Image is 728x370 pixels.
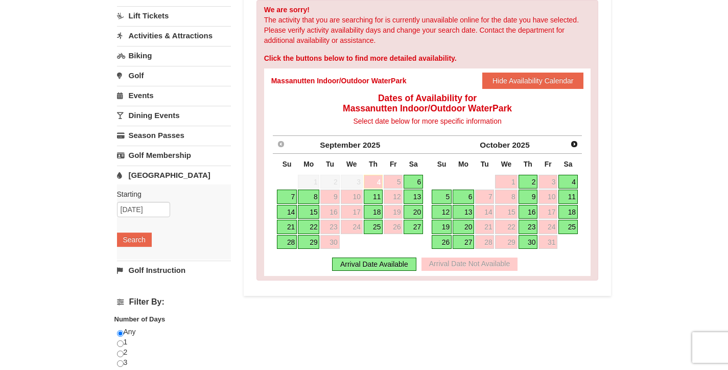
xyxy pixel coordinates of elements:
a: Golf Membership [117,146,231,165]
span: 2025 [363,141,380,149]
a: 26 [432,235,452,249]
a: Biking [117,46,231,65]
span: October [480,141,510,149]
a: Golf Instruction [117,261,231,280]
label: Starting [117,189,223,199]
a: 17 [341,205,363,219]
a: 24 [341,220,363,234]
a: 11 [558,190,578,204]
a: 16 [320,205,339,219]
a: 24 [538,220,557,234]
a: 31 [538,235,557,249]
a: 5 [384,175,403,189]
span: Thursday [369,160,378,168]
span: Sunday [283,160,292,168]
span: Monday [458,160,468,168]
a: 14 [475,205,494,219]
span: 3 [341,175,363,189]
a: 17 [538,205,557,219]
div: Click the buttons below to find more detailed availability. [264,53,591,63]
a: 14 [277,205,297,219]
span: Thursday [524,160,532,168]
div: Massanutten Indoor/Outdoor WaterPark [271,76,407,86]
a: 27 [404,220,423,234]
a: 23 [519,220,538,234]
span: Saturday [564,160,573,168]
span: Friday [390,160,397,168]
a: 7 [277,190,297,204]
h4: Dates of Availability for Massanutten Indoor/Outdoor WaterPark [271,93,584,113]
span: Tuesday [326,160,334,168]
a: 8 [298,190,319,204]
a: Events [117,86,231,105]
a: 12 [432,205,452,219]
a: 5 [432,190,452,204]
a: 13 [404,190,423,204]
span: Monday [303,160,314,168]
a: 20 [453,220,474,234]
a: 22 [495,220,517,234]
a: 28 [277,235,297,249]
a: 9 [519,190,538,204]
a: 7 [475,190,494,204]
span: September [320,141,361,149]
a: 29 [495,235,517,249]
a: 30 [519,235,538,249]
button: Hide Availability Calendar [482,73,584,89]
a: 4 [558,175,578,189]
a: Dining Events [117,106,231,125]
a: 13 [453,205,474,219]
span: Saturday [409,160,418,168]
a: 11 [364,190,383,204]
h4: Filter By: [117,297,231,307]
span: 2025 [512,141,530,149]
a: 28 [475,235,494,249]
span: Sunday [437,160,447,168]
span: 1 [298,175,319,189]
a: 16 [519,205,538,219]
span: Friday [545,160,552,168]
a: 15 [298,205,319,219]
a: 6 [404,175,423,189]
a: 26 [384,220,403,234]
a: 9 [320,190,339,204]
span: Wednesday [346,160,357,168]
span: Next [570,140,578,148]
a: 30 [320,235,339,249]
a: Prev [274,137,288,151]
a: 10 [538,190,557,204]
a: 12 [384,190,403,204]
button: Search [117,233,152,247]
a: 20 [404,205,423,219]
a: 21 [277,220,297,234]
a: 19 [432,220,452,234]
span: Wednesday [501,160,512,168]
span: Prev [277,140,285,148]
div: Arrival Date Not Available [421,258,518,271]
a: 25 [364,220,383,234]
a: 15 [495,205,517,219]
span: Tuesday [481,160,489,168]
strong: Number of Days [114,315,166,323]
a: 23 [320,220,339,234]
a: 4 [364,175,383,189]
a: Lift Tickets [117,6,231,25]
a: Next [567,137,581,151]
a: 19 [384,205,403,219]
a: 8 [495,190,517,204]
a: [GEOGRAPHIC_DATA] [117,166,231,184]
a: 22 [298,220,319,234]
a: Golf [117,66,231,85]
a: 2 [519,175,538,189]
a: Activities & Attractions [117,26,231,45]
div: Arrival Date Available [332,258,416,271]
a: 21 [475,220,494,234]
span: 2 [320,175,339,189]
span: Select date below for more specific information [353,117,501,125]
a: 27 [453,235,474,249]
a: 10 [341,190,363,204]
a: 18 [364,205,383,219]
a: 29 [298,235,319,249]
strong: We are sorry! [264,6,310,14]
a: 3 [538,175,557,189]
